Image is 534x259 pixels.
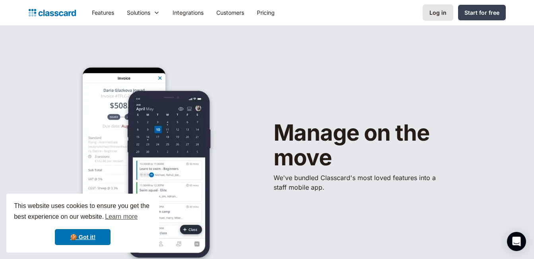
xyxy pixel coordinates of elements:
a: Customers [210,4,250,22]
a: Start for free [458,5,506,20]
div: Start for free [464,8,499,17]
div: Log in [429,8,447,17]
a: Features [85,4,120,22]
h1: Manage on the move [274,121,480,170]
a: Log in [423,4,453,21]
a: dismiss cookie message [55,229,111,245]
div: Open Intercom Messenger [507,232,526,251]
a: home [29,7,76,18]
span: This website uses cookies to ensure you get the best experience on our website. [14,201,151,223]
a: Integrations [166,4,210,22]
a: learn more about cookies [104,211,139,223]
div: Solutions [120,4,166,22]
a: Pricing [250,4,281,22]
div: cookieconsent [6,194,159,253]
div: Solutions [127,8,150,17]
p: We've bundled ​Classcard's most loved features into a staff mobile app. [274,173,441,192]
